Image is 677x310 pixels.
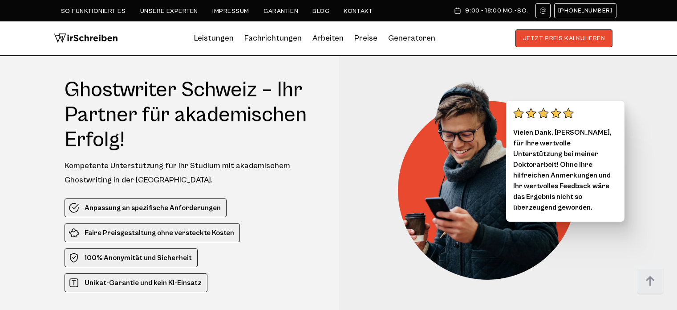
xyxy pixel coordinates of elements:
div: Kompetente Unterstützung für Ihr Studium mit akademischem Ghostwriting in der [GEOGRAPHIC_DATA]. [65,159,322,187]
a: Impressum [212,8,249,15]
img: logo wirschreiben [54,29,118,47]
img: stars [513,108,574,119]
a: Preise [354,33,377,43]
button: JETZT PREIS KALKULIEREN [515,29,613,47]
a: So funktioniert es [61,8,126,15]
a: Unsere Experten [140,8,198,15]
img: Anpassung an spezifische Anforderungen [69,203,79,213]
a: [PHONE_NUMBER] [554,3,616,18]
img: Faire Preisgestaltung ohne versteckte Kosten [69,227,79,238]
a: Fachrichtungen [244,31,302,45]
a: Garantien [264,8,298,15]
li: 100% Anonymität und Sicherheit [65,248,198,267]
a: Arbeiten [312,31,344,45]
img: button top [637,268,664,295]
li: Anpassung an spezifische Anforderungen [65,198,227,217]
a: Kontakt [344,8,373,15]
span: [PHONE_NUMBER] [558,7,612,14]
h1: Ghostwriter Schweiz – Ihr Partner für akademischen Erfolg! [65,78,322,153]
a: Generatoren [388,31,435,45]
img: Schedule [454,7,462,14]
img: 100% Anonymität und Sicherheit [69,252,79,263]
img: Ghostwriter Schweiz – Ihr Partner für akademischen Erfolg! [398,78,589,280]
img: Email [539,7,547,14]
li: Unikat-Garantie und kein KI-Einsatz [65,273,207,292]
a: Leistungen [194,31,234,45]
li: Faire Preisgestaltung ohne versteckte Kosten [65,223,240,242]
a: Blog [312,8,329,15]
span: 9:00 - 18:00 Mo.-So. [465,7,528,14]
img: Unikat-Garantie und kein KI-Einsatz [69,277,79,288]
div: Vielen Dank, [PERSON_NAME], für Ihre wertvolle Unterstützung bei meiner Doktorarbeit! Ohne Ihre h... [506,101,624,222]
